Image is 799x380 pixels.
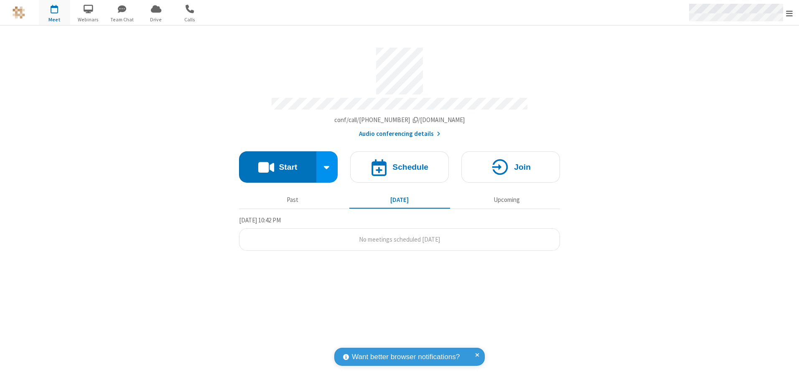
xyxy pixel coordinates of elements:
[350,151,449,183] button: Schedule
[349,192,450,208] button: [DATE]
[334,116,465,124] span: Copy my meeting room link
[392,163,428,171] h4: Schedule
[39,16,70,23] span: Meet
[239,41,560,139] section: Account details
[352,352,460,362] span: Want better browser notifications?
[107,16,138,23] span: Team Chat
[456,192,557,208] button: Upcoming
[73,16,104,23] span: Webinars
[514,163,531,171] h4: Join
[316,151,338,183] div: Start conference options
[279,163,297,171] h4: Start
[242,192,343,208] button: Past
[239,215,560,251] section: Today's Meetings
[359,235,440,243] span: No meetings scheduled [DATE]
[334,115,465,125] button: Copy my meeting room linkCopy my meeting room link
[239,151,316,183] button: Start
[174,16,206,23] span: Calls
[461,151,560,183] button: Join
[13,6,25,19] img: QA Selenium DO NOT DELETE OR CHANGE
[140,16,172,23] span: Drive
[359,129,440,139] button: Audio conferencing details
[239,216,281,224] span: [DATE] 10:42 PM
